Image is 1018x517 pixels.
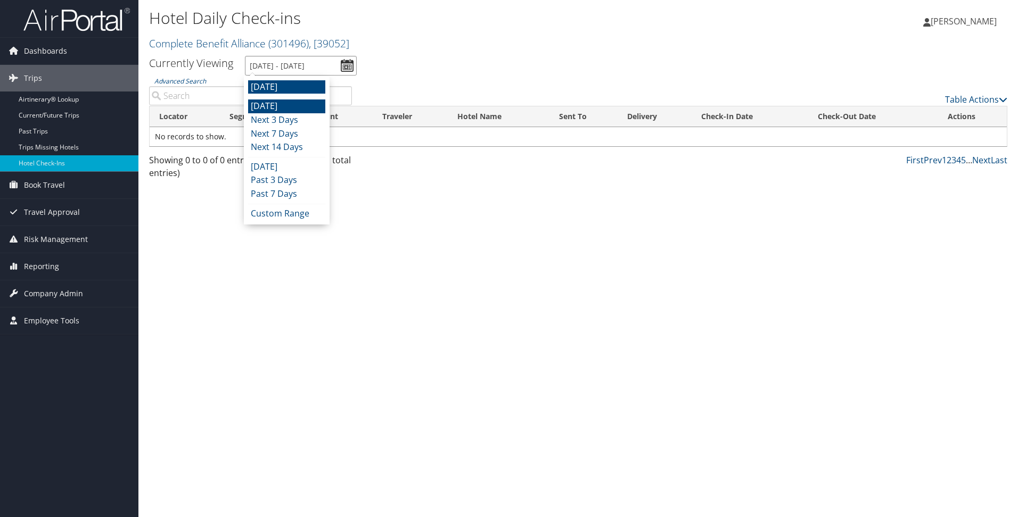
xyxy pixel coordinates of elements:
[248,173,325,187] li: Past 3 Days
[956,154,961,166] a: 4
[24,226,88,253] span: Risk Management
[938,106,1007,127] th: Actions
[924,154,942,166] a: Prev
[24,38,67,64] span: Dashboards
[951,154,956,166] a: 3
[150,127,1007,146] td: No records to show.
[268,36,309,51] span: ( 301496 )
[991,154,1007,166] a: Last
[24,253,59,280] span: Reporting
[966,154,972,166] span: …
[154,77,206,86] a: Advanced Search
[248,80,325,94] li: [DATE]
[24,172,65,198] span: Book Travel
[248,113,325,127] li: Next 3 Days
[248,207,325,221] li: Custom Range
[947,154,951,166] a: 2
[149,7,721,29] h1: Hotel Daily Check-ins
[309,36,349,51] span: , [ 39052 ]
[692,106,808,127] th: Check-In Date: activate to sort column ascending
[149,36,349,51] a: Complete Benefit Alliance
[448,106,549,127] th: Hotel Name: activate to sort column ascending
[24,199,80,226] span: Travel Approval
[248,187,325,201] li: Past 7 Days
[220,106,298,127] th: Segment: activate to sort column ascending
[150,106,220,127] th: Locator: activate to sort column ascending
[906,154,924,166] a: First
[298,106,373,127] th: Account: activate to sort column ascending
[149,154,352,185] div: Showing 0 to 0 of 0 entries (filtered from NaN total entries)
[24,65,42,91] span: Trips
[24,280,83,307] span: Company Admin
[972,154,991,166] a: Next
[23,7,130,32] img: airportal-logo.png
[245,56,357,76] input: [DATE] - [DATE]
[373,106,448,127] th: Traveler: activate to sort column ascending
[942,154,947,166] a: 1
[24,307,79,334] span: Employee Tools
[961,154,966,166] a: 5
[808,106,938,127] th: Check-Out Date: activate to sort column ascending
[248,127,325,141] li: Next 7 Days
[248,99,325,113] li: [DATE]
[248,140,325,154] li: Next 14 Days
[931,15,997,27] span: [PERSON_NAME]
[248,160,325,174] li: [DATE]
[618,106,692,127] th: Delivery: activate to sort column ascending
[945,94,1007,105] a: Table Actions
[149,86,352,105] input: Advanced Search
[923,5,1007,37] a: [PERSON_NAME]
[549,106,618,127] th: Sent To: activate to sort column ascending
[149,56,233,70] h3: Currently Viewing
